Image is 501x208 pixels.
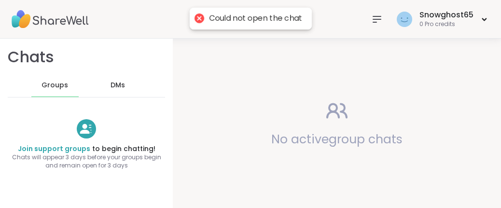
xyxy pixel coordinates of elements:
img: ShareWell Nav Logo [12,2,89,36]
span: No active group chats [271,131,403,148]
a: Join support groups [18,144,90,153]
div: Snowghost65 [419,10,473,20]
img: Snowghost65 [397,12,412,27]
div: Could not open the chat [209,14,302,24]
span: Groups [42,81,68,90]
div: 0 Pro credits [419,20,473,28]
h1: Chats [8,46,54,68]
span: DMs [111,81,125,90]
